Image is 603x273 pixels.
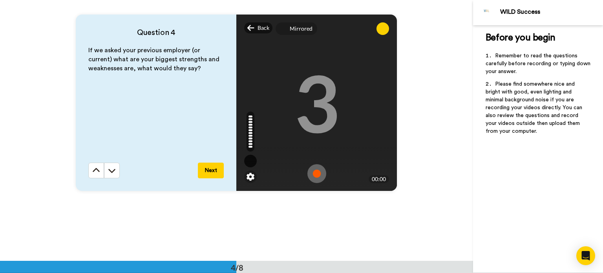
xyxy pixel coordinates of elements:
[486,81,584,134] span: Please find somewhere nice and bright with good, even lighting and minimal background noise if yo...
[290,25,312,33] div: Mirrored
[576,246,595,265] div: Open Intercom Messenger
[244,22,272,33] div: Back
[294,73,340,132] div: 3
[258,24,269,32] span: Back
[307,164,326,183] img: ic_record_start.svg
[88,27,224,38] h4: Question 4
[500,8,603,16] div: WILD Success
[198,163,224,178] button: Next
[369,175,389,183] div: 00:00
[247,173,254,181] img: ic_gear.svg
[88,47,221,71] span: If we asked your previous employer (or current) what are your biggest strengths and weaknesses ar...
[477,3,496,22] img: Profile Image
[218,262,256,273] div: 4/8
[486,53,592,74] span: Remember to read the questions carefully before recording or typing down your answer.
[486,33,555,42] span: Before you begin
